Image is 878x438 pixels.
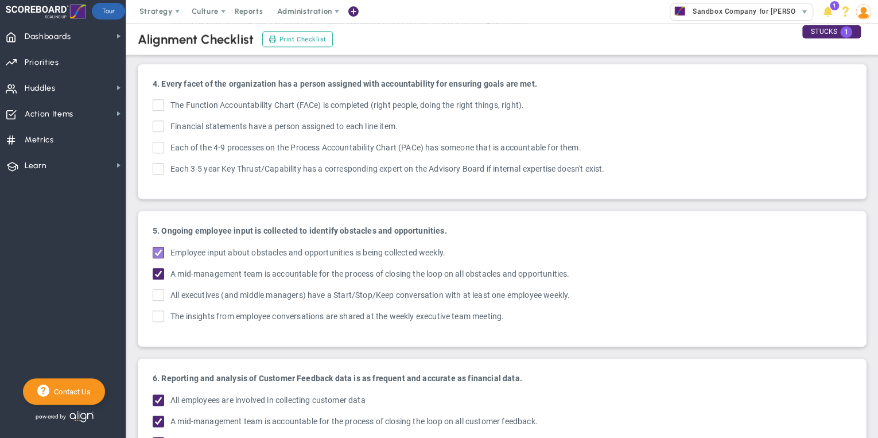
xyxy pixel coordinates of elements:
span: Each of the 4-9 processes on the Process Accountability Chart (PACe) has someone that is accounta... [170,142,581,155]
div: STUCKS [802,25,861,38]
span: Metrics [25,128,54,152]
h4: 6. Reporting and analysis of Customer Feedback data is as frequent and accurate as financial data. [153,373,852,383]
span: The Function Accountability Chart (FACe) is completed (right people, doing the right things, right). [170,99,524,113]
span: 1 [830,1,839,10]
span: select [796,4,813,20]
h4: 5. Ongoing employee input is collected to identify obstacles and opportunities. [153,226,852,236]
span: Strategy [139,7,173,15]
span: Sandbox Company for [PERSON_NAME] [687,4,828,19]
span: 1 [840,26,852,38]
img: 22339.Company.photo [673,4,687,18]
div: Powered by Align [23,408,141,425]
span: Culture [192,7,219,15]
button: Print Checklist [262,31,333,47]
span: Administration [277,7,332,15]
img: 59594.Person.photo [856,4,871,20]
span: Action Items [25,102,73,126]
span: All employees are involved in collecting customer data [170,394,366,408]
span: All executives (and middle managers) have a Start/Stop/Keep conversation with at least one employ... [170,289,570,303]
h4: 4. Every facet of the organization has a person assigned with accountability for ensuring goals a... [153,79,852,89]
span: Dashboards [25,25,71,49]
span: The insights from employee conversations are shared at the weekly executive team meeting. [170,311,504,324]
span: Huddles [25,76,56,100]
span: Financial statements have a person assigned to each line item. [170,121,398,134]
span: Learn [25,154,46,178]
span: Print Checklist [279,34,327,44]
span: Priorities [25,51,59,75]
span: Each 3-5 year Key Thrust/Capability has a corresponding expert on the Advisory Board if internal ... [170,163,604,176]
span: Employee input about obstacles and opportunities is being collected weekly. [170,247,445,260]
span: A mid-management team is accountable for the process of closing the loop on all customer feedback. [170,416,538,429]
span: Contact Us [49,387,91,396]
span: A mid-management team is accountable for the process of closing the loop on all obstacles and opp... [170,268,569,281]
div: Alignment Checklist [138,32,254,47]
